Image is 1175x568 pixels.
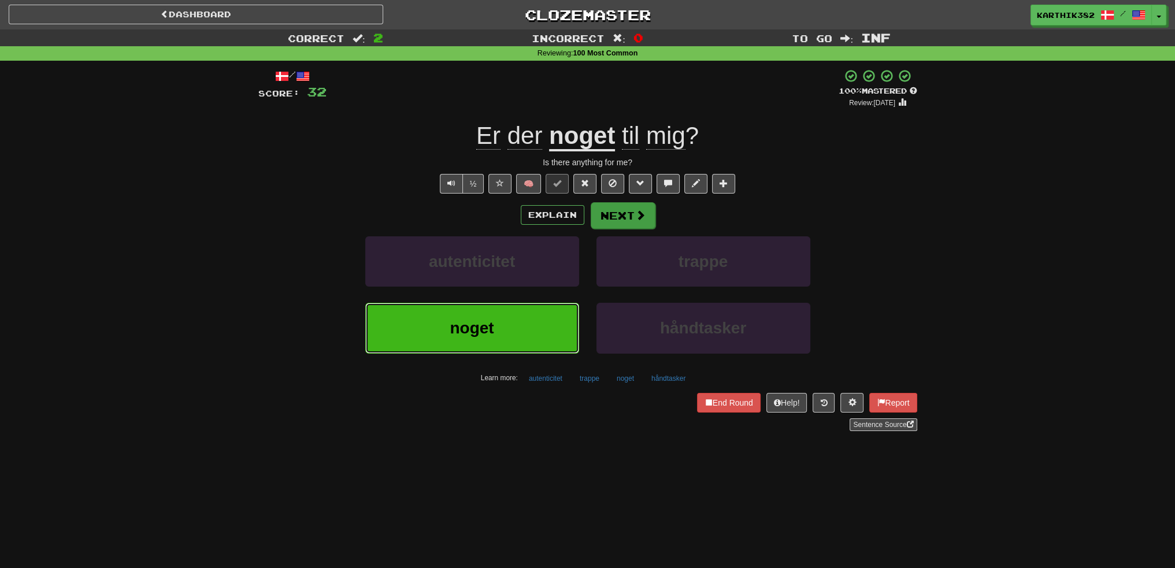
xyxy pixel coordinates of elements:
span: Score: [258,88,300,98]
div: / [258,69,327,83]
div: Is there anything for me? [258,157,917,168]
span: ? [615,122,699,150]
a: Clozemaster [401,5,775,25]
u: noget [549,122,615,151]
button: ½ [462,174,484,194]
span: : [840,34,853,43]
button: Report [869,393,917,413]
button: Next [591,202,655,229]
button: Edit sentence (alt+d) [684,174,707,194]
span: håndtasker [660,319,746,337]
span: / [1120,9,1126,17]
span: Inf [861,31,891,44]
button: trappe [573,370,606,387]
small: Review: [DATE] [849,99,895,107]
span: Er [476,122,501,150]
span: : [353,34,365,43]
span: 2 [373,31,383,44]
button: Discuss sentence (alt+u) [657,174,680,194]
button: håndtasker [596,303,810,353]
span: trappe [679,253,728,270]
span: Correct [288,32,344,44]
button: 🧠 [516,174,541,194]
button: autenticitet [522,370,569,387]
span: To go [792,32,832,44]
button: Set this sentence to 100% Mastered (alt+m) [546,174,569,194]
button: Favorite sentence (alt+f) [488,174,511,194]
span: mig [646,122,685,150]
button: Grammar (alt+g) [629,174,652,194]
button: håndtasker [645,370,692,387]
button: noget [610,370,640,387]
span: 0 [633,31,643,44]
button: trappe [596,236,810,287]
button: Play sentence audio (ctl+space) [440,174,463,194]
button: noget [365,303,579,353]
strong: 100 Most Common [573,49,637,57]
button: Help! [766,393,807,413]
span: til [622,122,639,150]
span: : [613,34,625,43]
div: Mastered [839,86,917,96]
span: 100 % [839,86,862,95]
span: der [507,122,543,150]
a: Sentence Source [850,418,917,431]
button: Explain [521,205,584,225]
div: Text-to-speech controls [438,174,484,194]
button: Round history (alt+y) [813,393,835,413]
button: autenticitet [365,236,579,287]
button: Reset to 0% Mastered (alt+r) [573,174,596,194]
button: Ignore sentence (alt+i) [601,174,624,194]
button: Add to collection (alt+a) [712,174,735,194]
a: karthik382 / [1031,5,1152,25]
span: autenticitet [429,253,515,270]
span: karthik382 [1037,10,1095,20]
button: End Round [697,393,761,413]
span: Incorrect [532,32,605,44]
small: Learn more: [481,374,518,382]
a: Dashboard [9,5,383,24]
span: 32 [307,84,327,99]
span: noget [450,319,494,337]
